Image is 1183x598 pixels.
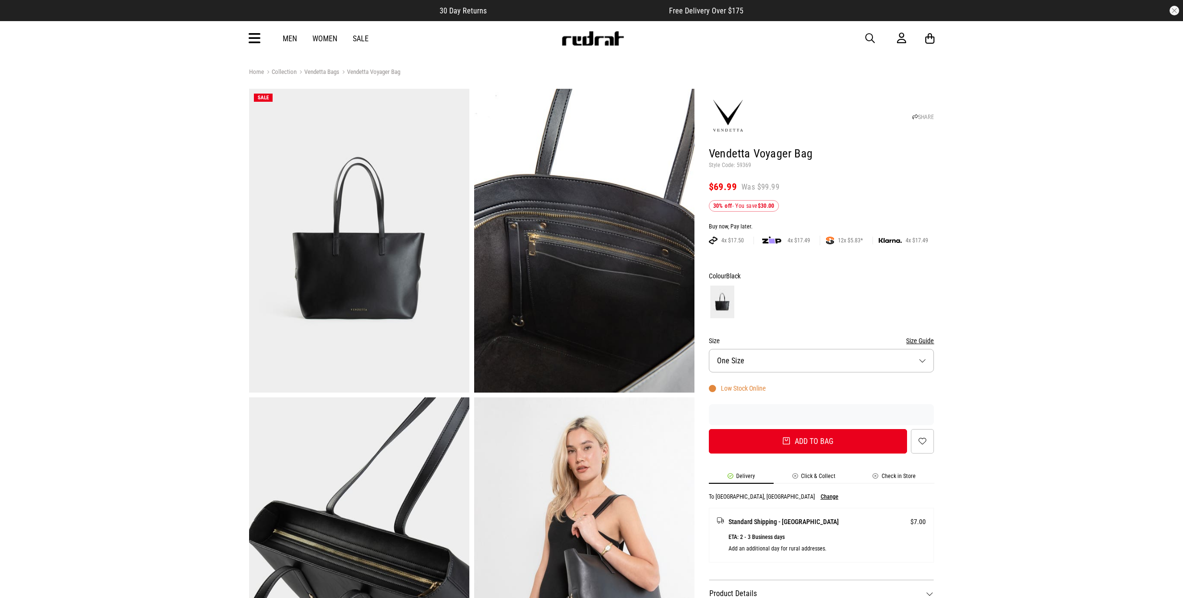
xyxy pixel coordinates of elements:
[709,410,934,419] iframe: Customer reviews powered by Trustpilot
[729,531,926,554] p: ETA: 2 - 3 Business days Add an additional day for rural addresses.
[709,493,815,500] p: To [GEOGRAPHIC_DATA], [GEOGRAPHIC_DATA]
[741,182,779,192] span: Was $99.99
[709,473,774,484] li: Delivery
[834,237,867,244] span: 12x $5.83*
[264,68,297,77] a: Collection
[709,200,779,212] div: - You save
[774,473,854,484] li: Click & Collect
[710,286,734,318] img: Black
[879,238,902,243] img: KLARNA
[713,203,732,209] b: 30% off
[709,270,934,282] div: Colour
[821,493,838,500] button: Change
[353,34,369,43] a: Sale
[669,6,743,15] span: Free Delivery Over $175
[561,31,624,46] img: Redrat logo
[902,237,932,244] span: 4x $17.49
[910,516,926,527] span: $7.00
[709,335,934,347] div: Size
[762,236,781,245] img: zip
[709,162,934,169] p: Style Code: 59369
[249,68,264,75] a: Home
[709,223,934,231] div: Buy now, Pay later.
[283,34,297,43] a: Men
[506,6,650,15] iframe: Customer reviews powered by Trustpilot
[709,349,934,372] button: One Size
[726,272,741,280] span: Black
[758,203,775,209] b: $30.00
[440,6,487,15] span: 30 Day Returns
[474,89,694,393] img: Vendetta Voyager Bag in Black
[906,335,934,347] button: Size Guide
[717,237,748,244] span: 4x $17.50
[729,516,839,527] span: Standard Shipping - [GEOGRAPHIC_DATA]
[249,89,469,393] img: Vendetta Voyager Bag in Black
[826,237,834,244] img: SPLITPAY
[709,181,737,192] span: $69.99
[258,95,269,101] span: SALE
[297,68,339,77] a: Vendetta Bags
[709,384,766,392] div: Low Stock Online
[709,429,908,454] button: Add to bag
[709,97,747,135] img: Vendetta
[312,34,337,43] a: Women
[339,68,400,77] a: Vendetta Voyager Bag
[912,114,934,120] a: SHARE
[709,237,717,244] img: AFTERPAY
[709,146,934,162] h1: Vendetta Voyager Bag
[784,237,814,244] span: 4x $17.49
[854,473,934,484] li: Check in Store
[717,356,744,365] span: One Size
